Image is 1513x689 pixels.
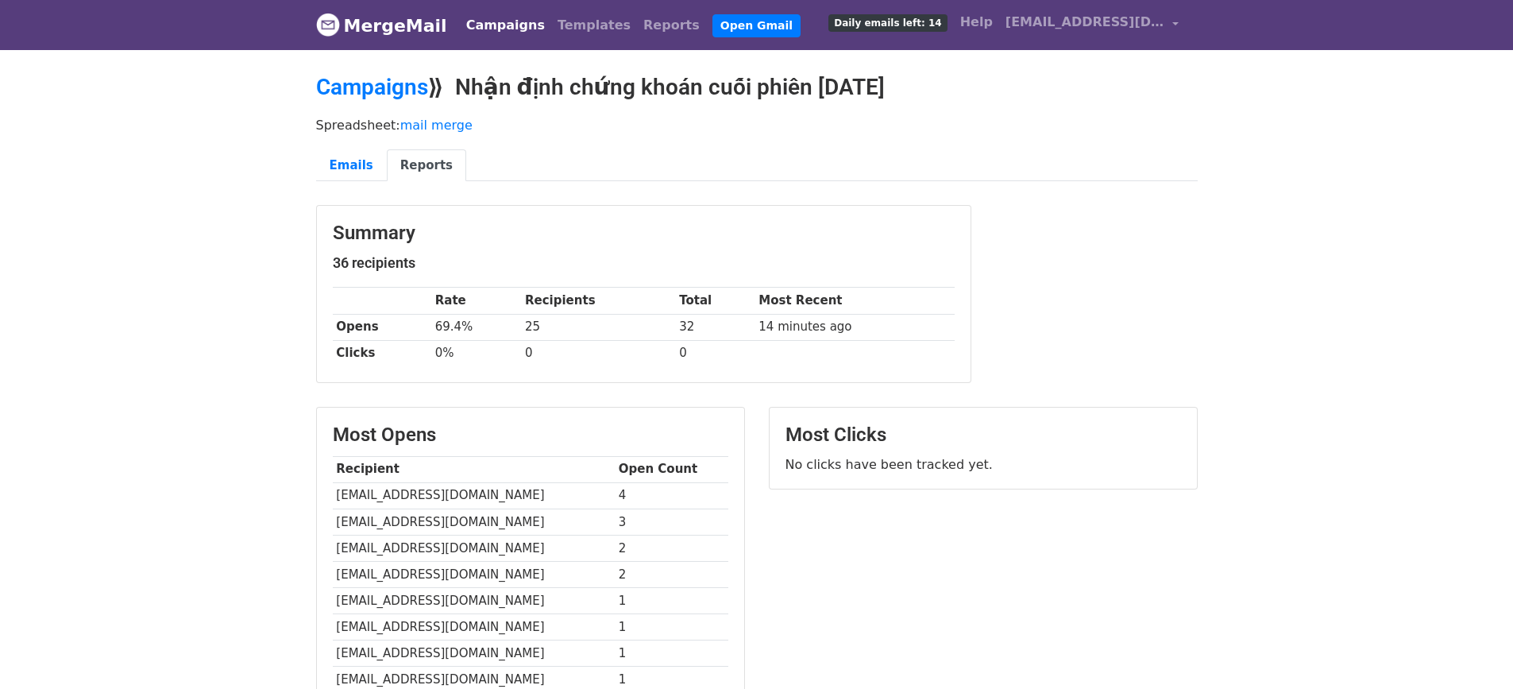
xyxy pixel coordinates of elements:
[785,456,1181,473] p: No clicks have been tracked yet.
[333,509,615,535] td: [EMAIL_ADDRESS][DOMAIN_NAME]
[615,509,728,535] td: 3
[785,424,1181,447] h3: Most Clicks
[675,288,755,314] th: Total
[431,340,521,366] td: 0%
[637,10,706,41] a: Reports
[333,614,615,641] td: [EMAIL_ADDRESS][DOMAIN_NAME]
[316,74,1198,101] h2: ⟫ Nhận định chứng khoán cuối phiên [DATE]
[615,535,728,561] td: 2
[387,149,466,182] a: Reports
[615,588,728,614] td: 1
[999,6,1185,44] a: [EMAIL_ADDRESS][DOMAIN_NAME]
[333,641,615,667] td: [EMAIL_ADDRESS][DOMAIN_NAME]
[316,13,340,37] img: MergeMail logo
[828,14,947,32] span: Daily emails left: 14
[615,614,728,641] td: 1
[333,222,955,245] h3: Summary
[712,14,801,37] a: Open Gmail
[316,117,1198,134] p: Spreadsheet:
[333,456,615,482] th: Recipient
[333,340,431,366] th: Clicks
[333,535,615,561] td: [EMAIL_ADDRESS][DOMAIN_NAME]
[431,314,521,340] td: 69.4%
[822,6,953,38] a: Daily emails left: 14
[316,149,387,182] a: Emails
[333,561,615,587] td: [EMAIL_ADDRESS][DOMAIN_NAME]
[316,9,447,42] a: MergeMail
[615,561,728,587] td: 2
[460,10,551,41] a: Campaigns
[521,340,675,366] td: 0
[521,288,675,314] th: Recipients
[400,118,473,133] a: mail merge
[333,588,615,614] td: [EMAIL_ADDRESS][DOMAIN_NAME]
[1005,13,1164,32] span: [EMAIL_ADDRESS][DOMAIN_NAME]
[755,314,955,340] td: 14 minutes ago
[615,456,728,482] th: Open Count
[675,314,755,340] td: 32
[954,6,999,38] a: Help
[333,314,431,340] th: Opens
[521,314,675,340] td: 25
[431,288,521,314] th: Rate
[675,340,755,366] td: 0
[316,74,428,100] a: Campaigns
[333,482,615,509] td: [EMAIL_ADDRESS][DOMAIN_NAME]
[755,288,955,314] th: Most Recent
[615,641,728,667] td: 1
[551,10,637,41] a: Templates
[333,254,955,272] h5: 36 recipients
[333,424,728,447] h3: Most Opens
[615,482,728,509] td: 4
